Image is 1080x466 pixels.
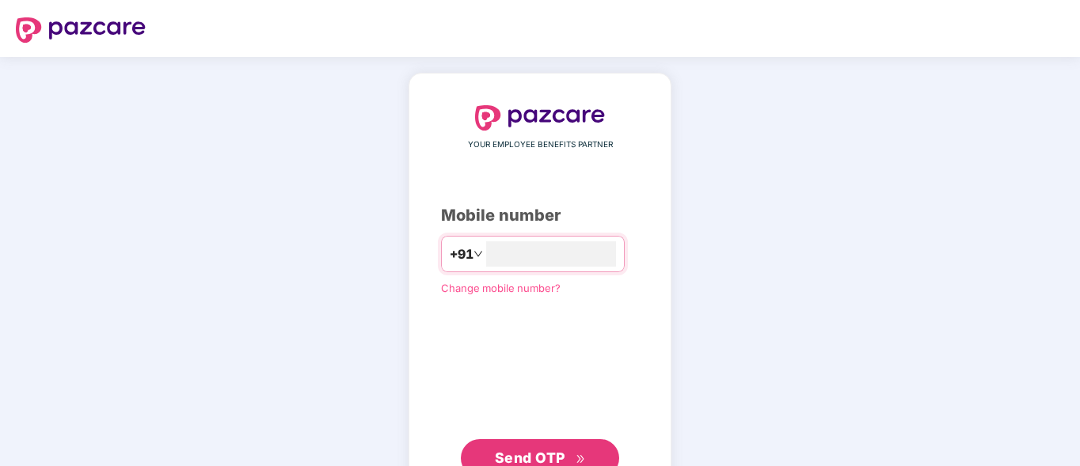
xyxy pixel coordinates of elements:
span: YOUR EMPLOYEE BENEFITS PARTNER [468,138,613,151]
img: logo [475,105,605,131]
img: logo [16,17,146,43]
div: Mobile number [441,203,639,228]
span: Send OTP [495,449,565,466]
a: Change mobile number? [441,282,561,294]
span: double-right [576,454,586,464]
span: +91 [450,244,473,264]
span: down [473,249,483,259]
